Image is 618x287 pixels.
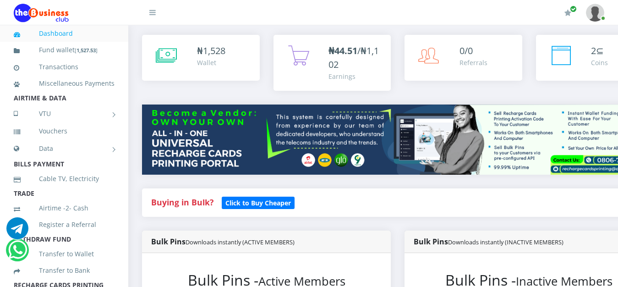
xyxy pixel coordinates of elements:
[459,44,473,57] span: 0/0
[14,260,115,281] a: Transfer to Bank
[14,168,115,189] a: Cable TV, Electricity
[8,246,27,261] a: Chat for support
[570,6,577,12] span: Renew/Upgrade Subscription
[14,39,115,61] a: Fund wallet[1,527.53]
[225,199,291,207] b: Click to Buy Cheaper
[197,58,225,67] div: Wallet
[14,102,115,125] a: VTU
[414,237,563,247] strong: Bulk Pins
[586,4,604,22] img: User
[14,137,115,160] a: Data
[151,197,213,208] strong: Buying in Bulk?
[14,73,115,94] a: Miscellaneous Payments
[564,9,571,17] i: Renew/Upgrade Subscription
[14,23,115,44] a: Dashboard
[459,58,487,67] div: Referrals
[14,198,115,219] a: Airtime -2- Cash
[14,56,115,77] a: Transactions
[142,35,260,81] a: ₦1,528 Wallet
[203,44,225,57] span: 1,528
[591,58,608,67] div: Coins
[405,35,522,81] a: 0/0 Referrals
[328,44,379,71] span: /₦1,102
[77,47,96,54] b: 1,527.53
[14,121,115,142] a: Vouchers
[273,35,391,91] a: ₦44.51/₦1,102 Earnings
[6,224,28,239] a: Chat for support
[197,44,225,58] div: ₦
[151,237,295,247] strong: Bulk Pins
[448,238,563,246] small: Downloads instantly (INACTIVE MEMBERS)
[222,197,295,208] a: Click to Buy Cheaper
[75,47,98,54] small: [ ]
[328,44,357,57] b: ₦44.51
[591,44,596,57] span: 2
[328,72,382,81] div: Earnings
[186,238,295,246] small: Downloads instantly (ACTIVE MEMBERS)
[14,243,115,265] a: Transfer to Wallet
[591,44,608,58] div: ⊆
[14,214,115,235] a: Register a Referral
[14,4,69,22] img: Logo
